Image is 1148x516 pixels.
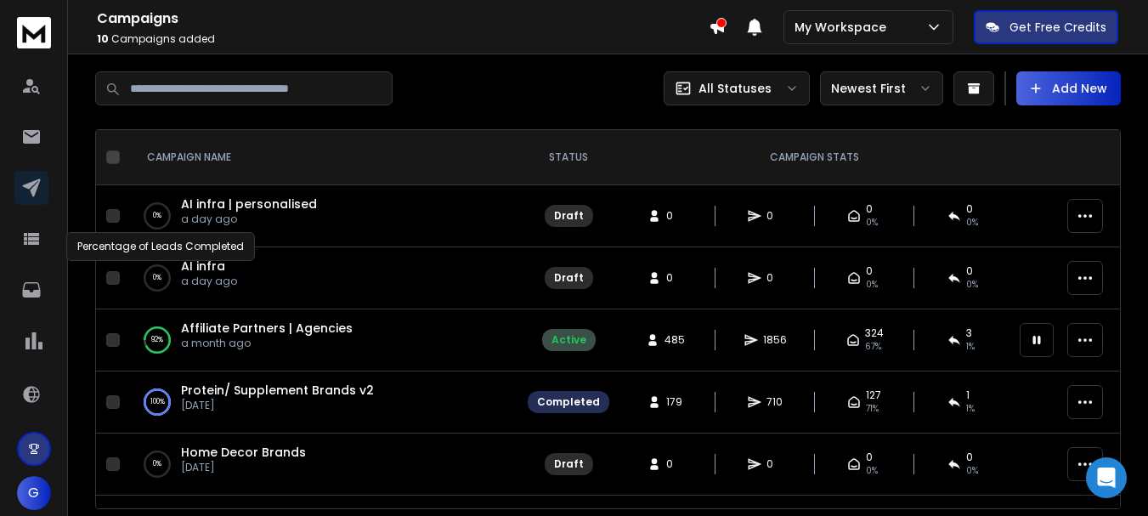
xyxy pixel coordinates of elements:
[181,337,353,350] p: a month ago
[966,216,978,230] span: 0%
[151,332,163,349] p: 92 %
[766,457,783,471] span: 0
[127,309,517,371] td: 92%Affiliate Partners | Agenciesa month ago
[153,269,161,286] p: 0 %
[866,202,873,216] span: 0
[866,264,873,278] span: 0
[1086,457,1127,498] div: Open Intercom Messenger
[537,395,600,409] div: Completed
[966,402,975,416] span: 1 %
[551,333,586,347] div: Active
[966,202,973,216] span: 0
[766,209,783,223] span: 0
[966,451,973,464] span: 0
[865,340,881,354] span: 67 %
[866,451,873,464] span: 0
[17,476,51,510] button: G
[666,395,683,409] span: 179
[820,71,943,105] button: Newest First
[766,395,783,409] span: 710
[966,340,975,354] span: 1 %
[766,271,783,285] span: 0
[666,457,683,471] span: 0
[619,130,1009,185] th: CAMPAIGN STATS
[866,216,878,230] span: 0%
[1009,19,1106,36] p: Get Free Credits
[866,464,878,478] span: 0%
[966,278,978,292] span: 0%
[966,388,970,402] span: 1
[181,382,374,399] a: Protein/ Supplement Brands v2
[554,457,584,471] div: Draft
[127,434,517,496] td: 0%Home Decor Brands[DATE]
[181,399,374,412] p: [DATE]
[181,258,225,275] a: AI infra
[966,326,972,340] span: 3
[127,247,517,309] td: 0%AI infraa day ago
[127,130,517,185] th: CAMPAIGN NAME
[153,456,161,473] p: 0 %
[698,80,772,97] p: All Statuses
[554,209,584,223] div: Draft
[865,326,884,340] span: 324
[1016,71,1121,105] button: Add New
[181,444,306,461] a: Home Decor Brands
[966,464,978,478] span: 0%
[181,461,306,474] p: [DATE]
[666,209,683,223] span: 0
[974,10,1118,44] button: Get Free Credits
[866,278,878,292] span: 0%
[97,9,709,29] h1: Campaigns
[666,271,683,285] span: 0
[97,31,109,46] span: 10
[554,271,584,285] div: Draft
[181,196,317,213] a: AI infra | personalised
[153,207,161,224] p: 0 %
[17,17,51,48] img: logo
[517,130,619,185] th: STATUS
[66,232,255,261] div: Percentage of Leads Completed
[97,32,709,46] p: Campaigns added
[150,394,165,411] p: 100 %
[966,264,973,278] span: 0
[664,333,685,347] span: 485
[866,388,881,402] span: 127
[181,320,353,337] a: Affiliate Partners | Agencies
[763,333,787,347] span: 1856
[127,371,517,434] td: 100%Protein/ Supplement Brands v2[DATE]
[795,19,893,36] p: My Workspace
[181,213,317,226] p: a day ago
[866,402,879,416] span: 71 %
[181,275,237,288] p: a day ago
[127,185,517,247] td: 0%AI infra | personaliseda day ago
